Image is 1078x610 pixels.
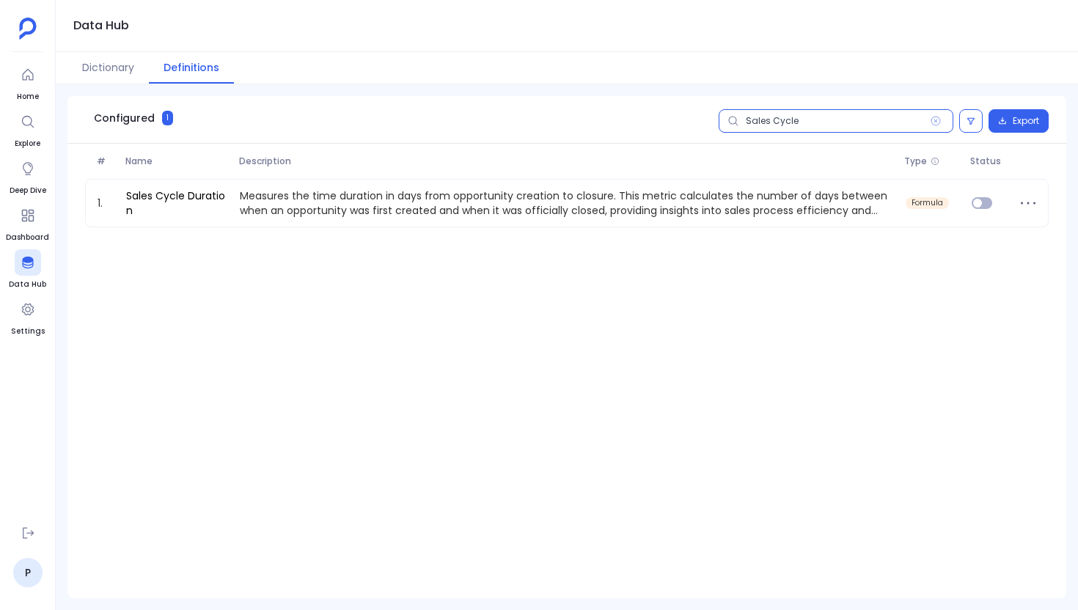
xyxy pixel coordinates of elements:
[15,62,41,103] a: Home
[120,155,233,167] span: Name
[13,558,43,587] a: P
[719,109,953,133] input: Search definitions
[162,111,173,125] span: 1
[15,138,41,150] span: Explore
[15,109,41,150] a: Explore
[234,188,899,218] p: Measures the time duration in days from opportunity creation to closure. This metric calculates t...
[19,18,37,40] img: petavue logo
[989,109,1049,133] button: Export
[94,111,155,125] span: Configured
[6,202,49,243] a: Dashboard
[9,249,46,290] a: Data Hub
[1013,115,1039,127] span: Export
[73,15,129,36] h1: Data Hub
[120,188,235,218] a: Sales Cycle Duration
[91,155,120,167] span: #
[15,91,41,103] span: Home
[149,52,234,84] button: Definitions
[9,279,46,290] span: Data Hub
[11,296,45,337] a: Settings
[6,232,49,243] span: Dashboard
[92,196,120,210] span: 1.
[67,52,149,84] button: Dictionary
[964,155,1012,167] span: Status
[233,155,898,167] span: Description
[10,155,46,196] a: Deep Dive
[11,326,45,337] span: Settings
[10,185,46,196] span: Deep Dive
[904,155,927,167] span: Type
[912,199,943,207] span: formula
